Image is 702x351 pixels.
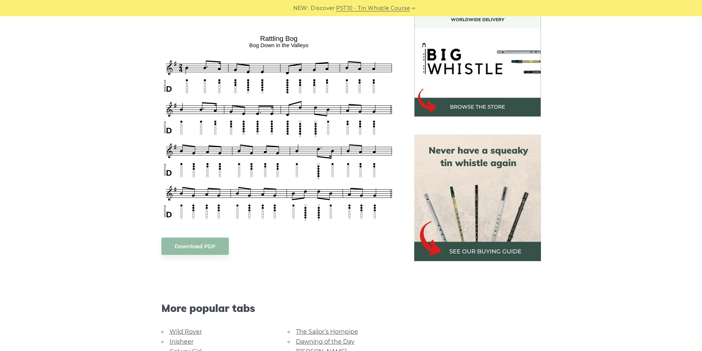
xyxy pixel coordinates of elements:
span: NEW: [293,4,308,13]
a: Dawning of the Day [296,338,355,345]
span: Discover [311,4,335,13]
a: Inisheer [170,338,193,345]
a: Download PDF [161,238,229,255]
a: The Sailor’s Hornpipe [296,328,358,335]
a: Wild Rover [170,328,202,335]
a: PST10 - Tin Whistle Course [336,4,410,13]
span: More popular tabs [161,302,397,315]
img: Rattling Bog Tin Whistle Tab & Sheet Music [161,32,397,223]
img: tin whistle buying guide [414,134,541,261]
